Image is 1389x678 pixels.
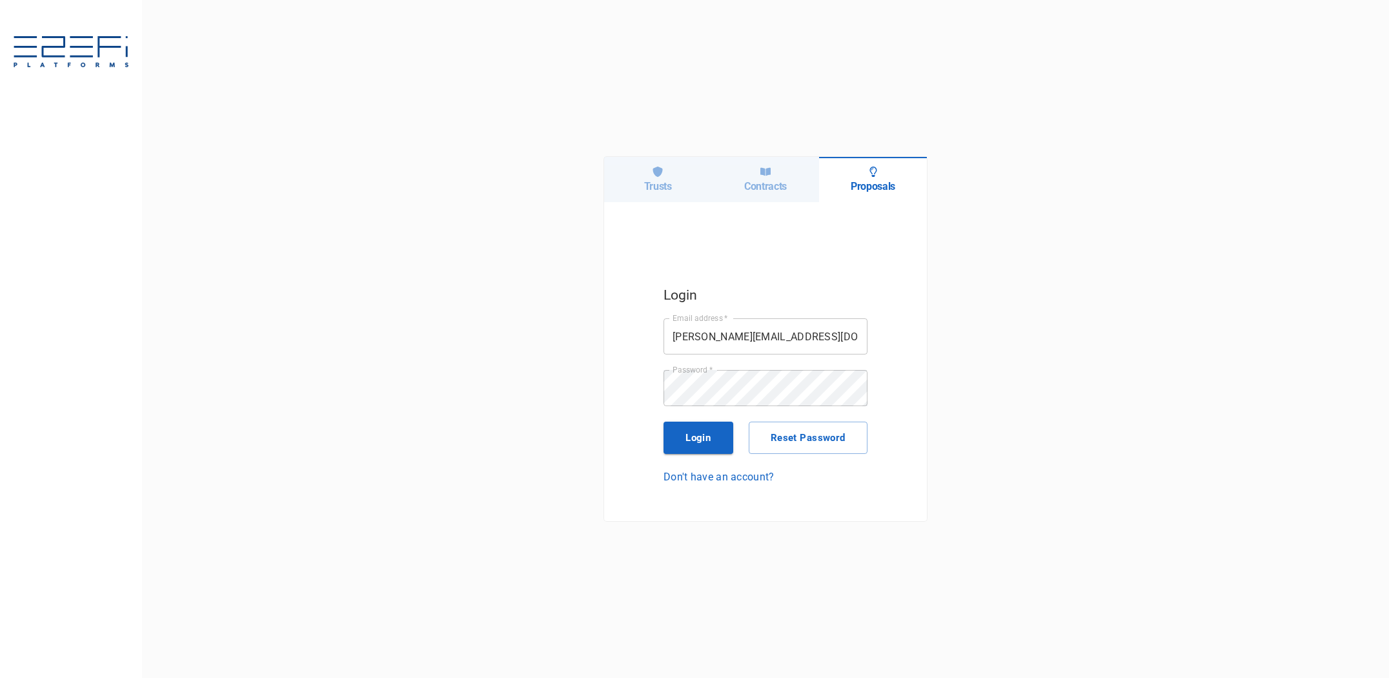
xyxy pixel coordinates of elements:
label: Email address [673,313,728,324]
a: Don't have an account? [664,469,867,484]
label: Password [673,364,713,375]
h6: Trusts [644,180,672,192]
button: Login [664,422,733,454]
img: E2EFiPLATFORMS-7f06cbf9.svg [13,36,129,70]
h6: Proposals [851,180,895,192]
h6: Contracts [744,180,787,192]
button: Reset Password [749,422,867,454]
h5: Login [664,284,867,306]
